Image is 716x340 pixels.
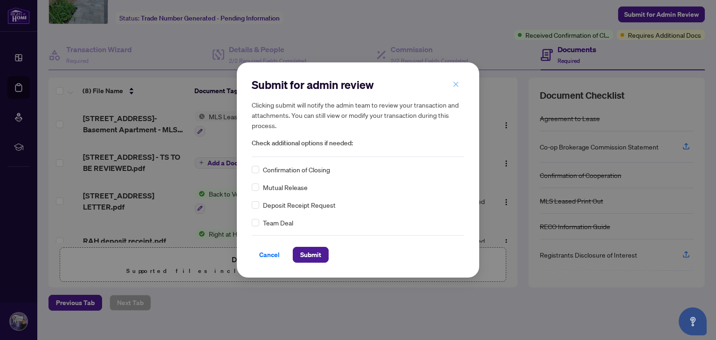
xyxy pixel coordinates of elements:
[263,182,308,192] span: Mutual Release
[252,100,464,130] h5: Clicking submit will notify the admin team to review your transaction and attachments. You can st...
[252,77,464,92] h2: Submit for admin review
[293,247,329,263] button: Submit
[300,247,321,262] span: Submit
[252,247,287,263] button: Cancel
[263,200,336,210] span: Deposit Receipt Request
[263,164,330,175] span: Confirmation of Closing
[252,138,464,149] span: Check additional options if needed:
[263,218,293,228] span: Team Deal
[679,307,707,335] button: Open asap
[259,247,280,262] span: Cancel
[453,81,459,88] span: close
